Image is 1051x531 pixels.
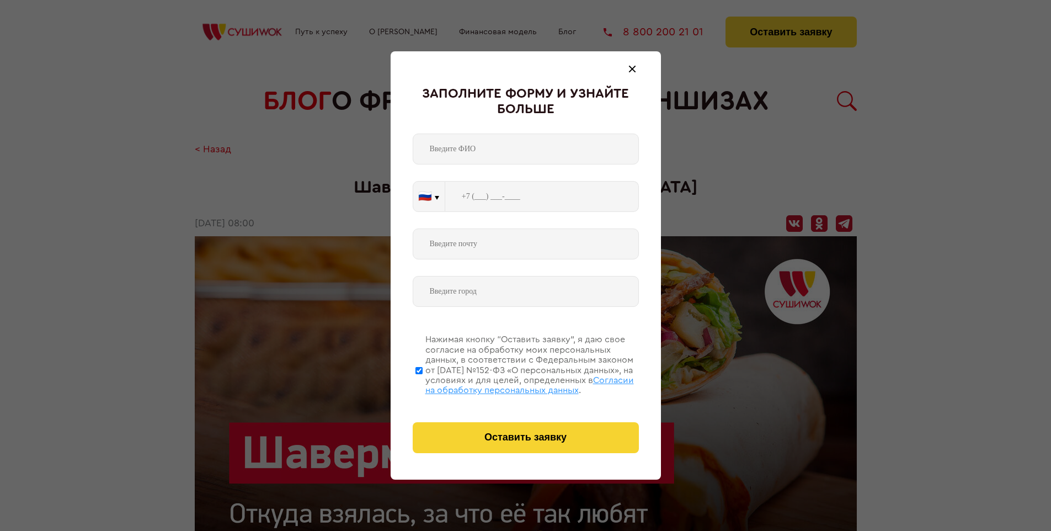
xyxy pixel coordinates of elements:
[413,182,445,211] button: 🇷🇺
[425,334,639,395] div: Нажимая кнопку “Оставить заявку”, я даю свое согласие на обработку моих персональных данных, в со...
[445,181,639,212] input: +7 (___) ___-____
[413,229,639,259] input: Введите почту
[425,376,634,395] span: Согласии на обработку персональных данных
[413,276,639,307] input: Введите город
[413,87,639,117] div: Заполните форму и узнайте больше
[413,134,639,164] input: Введите ФИО
[413,422,639,453] button: Оставить заявку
